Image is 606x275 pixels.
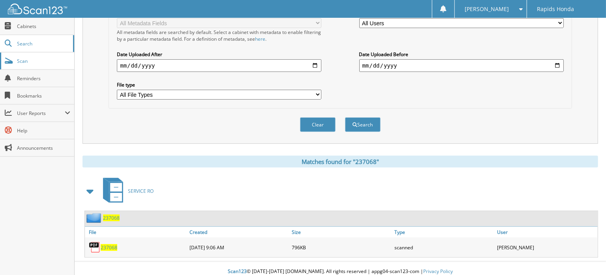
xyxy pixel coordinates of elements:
[17,110,65,117] span: User Reports
[8,4,67,14] img: scan123-logo-white.svg
[17,23,70,30] span: Cabinets
[345,117,381,132] button: Search
[188,239,290,255] div: [DATE] 9:06 AM
[392,239,495,255] div: scanned
[17,58,70,64] span: Scan
[86,213,103,223] img: folder2.png
[117,59,321,72] input: start
[495,239,598,255] div: [PERSON_NAME]
[495,227,598,237] a: User
[83,156,598,168] div: Matches found for "237068"
[89,241,101,253] img: PDF.png
[300,117,336,132] button: Clear
[423,268,453,275] a: Privacy Policy
[17,127,70,134] span: Help
[392,227,495,237] a: Type
[117,51,321,58] label: Date Uploaded After
[567,237,606,275] iframe: Chat Widget
[290,239,393,255] div: 796KB
[17,75,70,82] span: Reminders
[128,188,154,194] span: SERVICE RO
[101,244,117,251] a: 237068
[85,227,188,237] a: File
[228,268,247,275] span: Scan123
[537,7,574,11] span: Rapids Honda
[290,227,393,237] a: Size
[98,175,154,207] a: SERVICE RO
[17,92,70,99] span: Bookmarks
[255,36,265,42] a: here
[117,81,321,88] label: File type
[465,7,509,11] span: [PERSON_NAME]
[117,29,321,42] div: All metadata fields are searched by default. Select a cabinet with metadata to enable filtering b...
[188,227,290,237] a: Created
[17,145,70,151] span: Announcements
[103,215,120,221] a: 237068
[359,59,564,72] input: end
[17,40,69,47] span: Search
[359,51,564,58] label: Date Uploaded Before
